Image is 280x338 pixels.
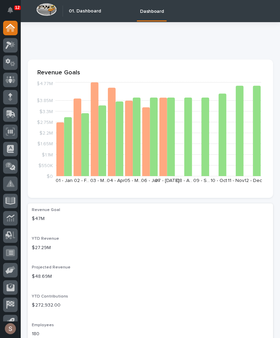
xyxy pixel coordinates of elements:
[32,323,54,327] span: Employees
[244,178,262,183] text: 12 - Dec
[9,7,18,18] div: Notifications12
[32,237,59,241] span: YTD Revenue
[37,81,53,86] tspan: $4.77M
[90,178,107,183] text: 03 - M…
[56,178,73,183] text: 01 - Jan
[42,153,53,157] tspan: $1.1M
[74,178,89,183] text: 02 - F…
[38,163,53,168] tspan: $550K
[15,5,20,10] p: 12
[107,178,125,183] text: 04 - Apr
[47,174,53,179] tspan: $0
[3,3,18,17] button: Notifications
[32,265,71,270] span: Projected Revenue
[37,120,53,125] tspan: $2.75M
[37,142,53,147] tspan: $1.65M
[32,302,269,309] p: $ 272,932.00
[37,69,263,77] p: Revenue Goals
[228,178,244,183] text: 11 - Nov
[69,7,101,15] h2: 01. Dashboard
[39,109,53,114] tspan: $3.3M
[32,244,269,252] p: $27.29M
[32,208,60,212] span: Revenue Goal
[124,178,141,183] text: 05 - M…
[211,178,227,183] text: 10 - Oct
[155,178,179,183] text: 07 - [DATE]
[37,99,53,103] tspan: $3.85M
[32,330,269,338] p: 180
[141,178,159,183] text: 06 - Jun
[193,178,210,183] text: 09 - S…
[32,273,269,280] p: $48.69M
[39,131,53,136] tspan: $2.2M
[3,321,18,336] button: users-avatar
[32,294,68,299] span: YTD Contributions
[32,215,269,222] p: $47M
[176,178,193,183] text: 08 - A…
[36,3,57,16] img: Workspace Logo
